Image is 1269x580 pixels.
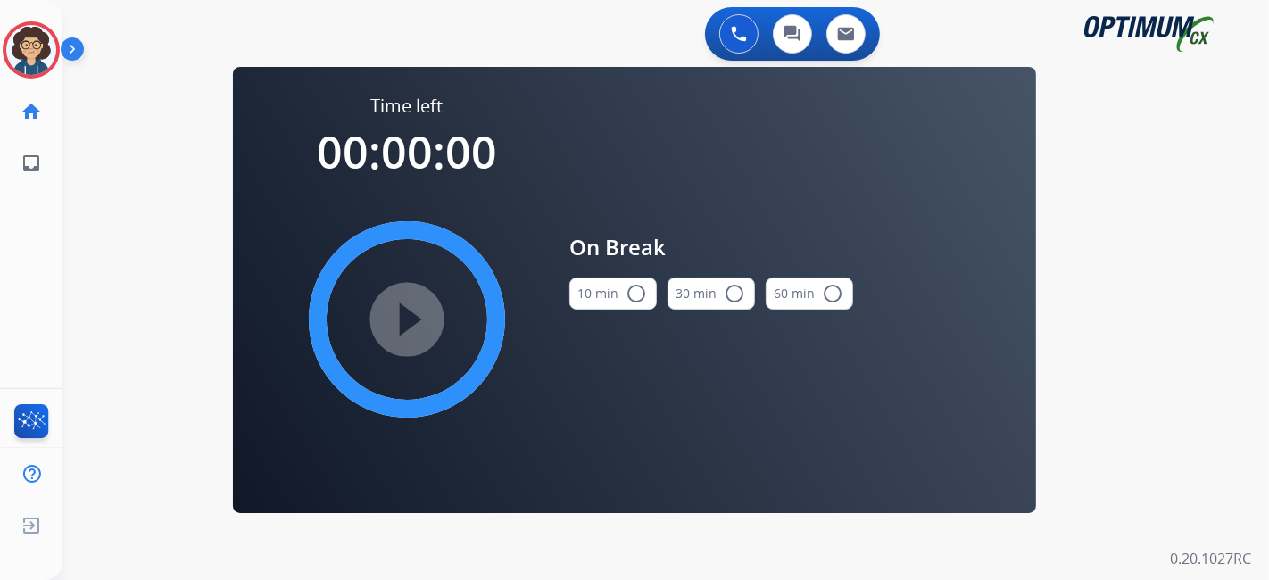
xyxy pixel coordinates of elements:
mat-icon: radio_button_unchecked [724,283,745,304]
span: On Break [569,231,853,263]
mat-icon: home [21,101,42,122]
span: Time left [371,94,444,119]
mat-icon: inbox [21,153,42,174]
img: avatar [6,25,56,75]
p: 0.20.1027RC [1170,548,1251,569]
button: 30 min [668,278,755,310]
mat-icon: radio_button_unchecked [626,283,647,304]
span: 00:00:00 [317,121,497,182]
mat-icon: radio_button_unchecked [822,283,843,304]
button: 60 min [766,278,853,310]
button: 10 min [569,278,657,310]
